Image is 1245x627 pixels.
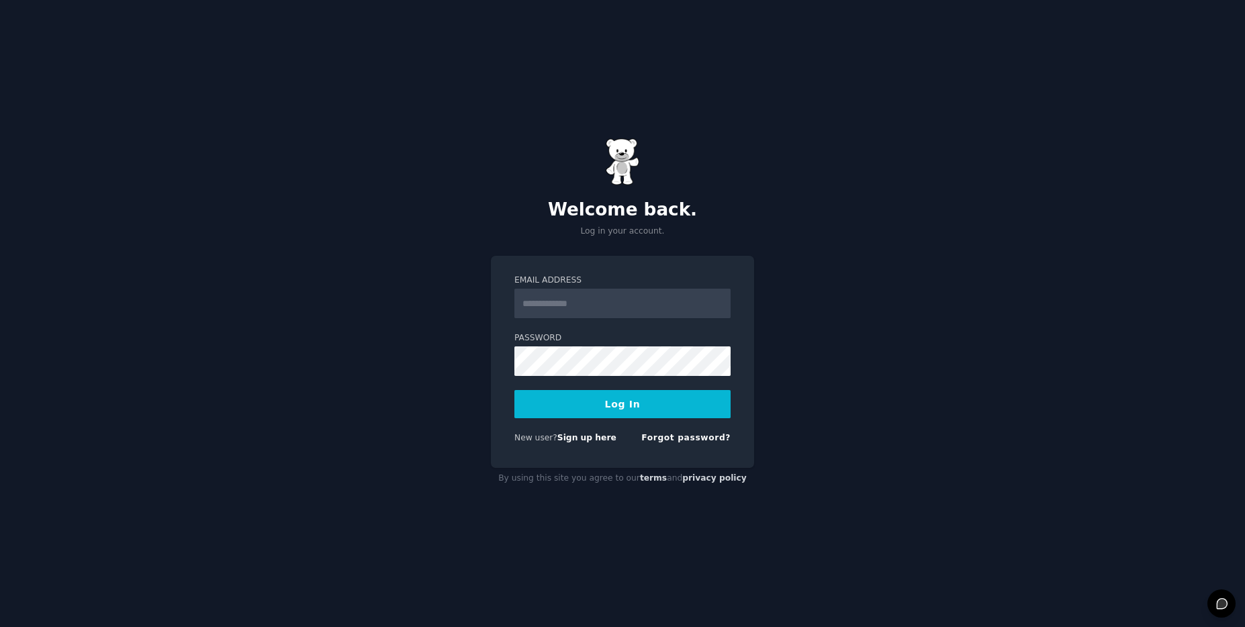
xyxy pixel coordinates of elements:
img: Gummy Bear [606,138,639,185]
a: terms [640,473,667,483]
a: Forgot password? [641,433,731,442]
label: Email Address [514,275,731,287]
span: New user? [514,433,557,442]
a: Sign up here [557,433,616,442]
label: Password [514,332,731,344]
h2: Welcome back. [491,199,754,221]
a: privacy policy [682,473,747,483]
div: By using this site you agree to our and [491,468,754,489]
p: Log in your account. [491,226,754,238]
button: Log In [514,390,731,418]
